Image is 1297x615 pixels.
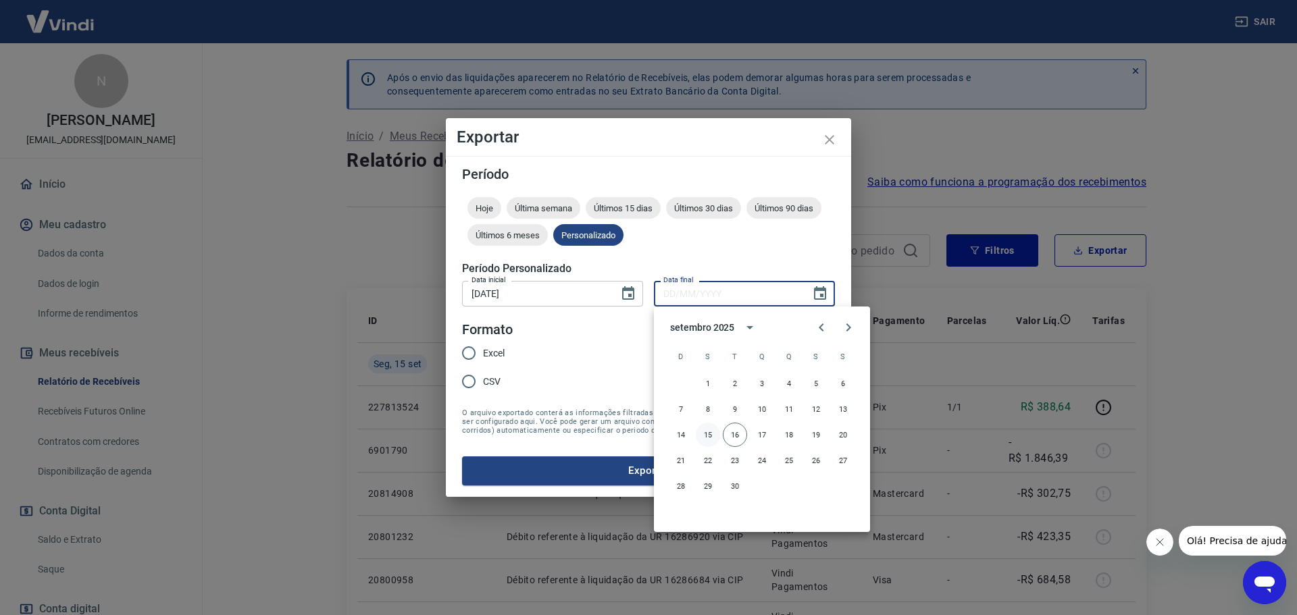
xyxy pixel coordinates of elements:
[750,371,774,396] button: 3
[467,203,501,213] span: Hoje
[462,320,513,340] legend: Formato
[804,343,828,370] span: sexta-feira
[669,474,693,498] button: 28
[807,280,834,307] button: Choose date
[738,316,761,339] button: calendar view is open, switch to year view
[472,275,506,285] label: Data inicial
[804,423,828,447] button: 19
[777,397,801,421] button: 11
[835,314,862,341] button: Next month
[831,343,855,370] span: sábado
[777,423,801,447] button: 18
[507,203,580,213] span: Última semana
[723,397,747,421] button: 9
[696,448,720,473] button: 22
[723,343,747,370] span: terça-feira
[483,346,505,360] span: Excel
[467,197,501,219] div: Hoje
[750,343,774,370] span: quarta-feira
[723,423,747,447] button: 16
[483,375,501,389] span: CSV
[723,474,747,498] button: 30
[462,167,835,181] h5: Período
[586,197,661,219] div: Últimos 15 dias
[696,371,720,396] button: 1
[666,197,741,219] div: Últimos 30 dias
[1243,561,1286,604] iframe: Botão para abrir a janela de mensagens
[808,314,835,341] button: Previous month
[804,397,828,421] button: 12
[462,281,609,306] input: DD/MM/YYYY
[462,262,835,275] h5: Período Personalizado
[746,203,821,213] span: Últimos 90 dias
[696,423,720,447] button: 15
[669,343,693,370] span: domingo
[467,224,548,246] div: Últimos 6 meses
[777,448,801,473] button: 25
[750,423,774,447] button: 17
[669,397,693,421] button: 7
[696,343,720,370] span: segunda-feira
[8,9,113,20] span: Olá! Precisa de ajuda?
[831,371,855,396] button: 6
[750,397,774,421] button: 10
[804,448,828,473] button: 26
[831,397,855,421] button: 13
[777,343,801,370] span: quinta-feira
[777,371,801,396] button: 4
[666,203,741,213] span: Últimos 30 dias
[586,203,661,213] span: Últimos 15 dias
[723,371,747,396] button: 2
[669,448,693,473] button: 21
[553,224,624,246] div: Personalizado
[1179,526,1286,556] iframe: Mensagem da empresa
[663,275,694,285] label: Data final
[831,423,855,447] button: 20
[462,456,835,485] button: Exportar
[507,197,580,219] div: Última semana
[553,230,624,240] span: Personalizado
[467,230,548,240] span: Últimos 6 meses
[723,448,747,473] button: 23
[746,197,821,219] div: Últimos 90 dias
[804,371,828,396] button: 5
[696,397,720,421] button: 8
[615,280,642,307] button: Choose date, selected date is 15 de set de 2025
[750,448,774,473] button: 24
[813,124,846,156] button: close
[462,408,835,435] span: O arquivo exportado conterá as informações filtradas na tela anterior com exceção do período que ...
[457,129,840,145] h4: Exportar
[1146,529,1173,556] iframe: Fechar mensagem
[669,423,693,447] button: 14
[670,321,734,335] div: setembro 2025
[831,448,855,473] button: 27
[696,474,720,498] button: 29
[654,281,801,306] input: DD/MM/YYYY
